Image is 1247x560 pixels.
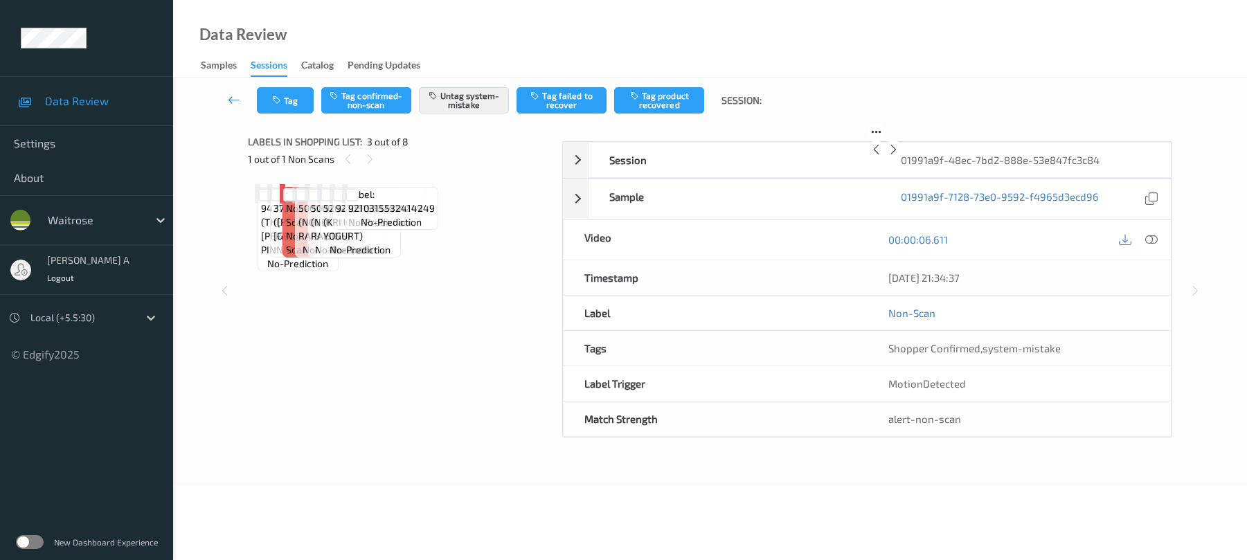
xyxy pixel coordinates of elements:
span: Label: 5202234620480 (KRI KRI GREEK YOGURT) [323,188,397,243]
span: non-scan [286,229,312,257]
div: MotionDetected [868,366,1171,401]
span: Session: [721,93,762,107]
span: no-prediction [330,243,391,257]
div: alert-non-scan [888,412,1150,426]
button: Untag system-mistake [419,87,509,114]
div: Label [564,296,867,330]
span: Label: 5000169415665 (NO1 PAIN AUX RAISINS) [298,188,368,243]
button: Tag failed to recover [517,87,607,114]
span: Labels in shopping list: [248,135,362,149]
div: Sample01991a9f-7128-73e0-9592-f4965d3ecd96 [563,179,1172,219]
span: no-prediction [361,215,422,229]
div: Match Strength [564,401,867,436]
div: Pending Updates [348,58,420,75]
span: Label: 3760040432694 ([PERSON_NAME][GEOGRAPHIC_DATA]) [273,188,368,243]
button: Tag product recovered [614,87,704,114]
button: Tag confirmed-non-scan [321,87,411,114]
div: Sample [589,179,880,219]
div: Session [589,143,880,177]
button: Tag [257,87,314,114]
a: Sessions [251,56,301,77]
span: Label: 5000169415665 (NO1 PAIN AUX RAISINS) [311,188,381,243]
a: Samples [201,56,251,75]
div: Tags [564,331,867,365]
span: 3 out of 8 [367,135,409,149]
span: Shopper Confirmed [888,342,980,354]
div: Sessions [251,58,287,77]
span: no-prediction [267,257,328,271]
div: Video [564,220,867,260]
div: 01991a9f-48ec-7bd2-888e-53e847fc3c84 [880,143,1172,177]
div: Catalog [301,58,334,75]
span: no-prediction [315,243,376,257]
div: [DATE] 21:34:37 [888,271,1150,284]
span: Label: 9421901182823 (THE [PERSON_NAME] PINNACLE) [261,188,335,257]
div: Session01991a9f-48ec-7bd2-888e-53e847fc3c84 [563,142,1172,178]
span: system-mistake [983,342,1061,354]
span: no-prediction [303,243,364,257]
a: Pending Updates [348,56,434,75]
div: 1 out of 1 Non Scans [248,150,553,168]
a: Catalog [301,56,348,75]
span: Label: 9210315532414249 [348,188,435,215]
div: Label Trigger [564,366,867,401]
a: 01991a9f-7128-73e0-9592-f4965d3ecd96 [901,190,1099,208]
span: Label: Non-Scan [286,188,312,229]
a: 00:00:06.611 [888,233,948,246]
div: Timestamp [564,260,867,295]
span: , [888,342,1061,354]
a: Non-Scan [888,306,935,320]
div: Samples [201,58,237,75]
div: Data Review [199,28,287,42]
